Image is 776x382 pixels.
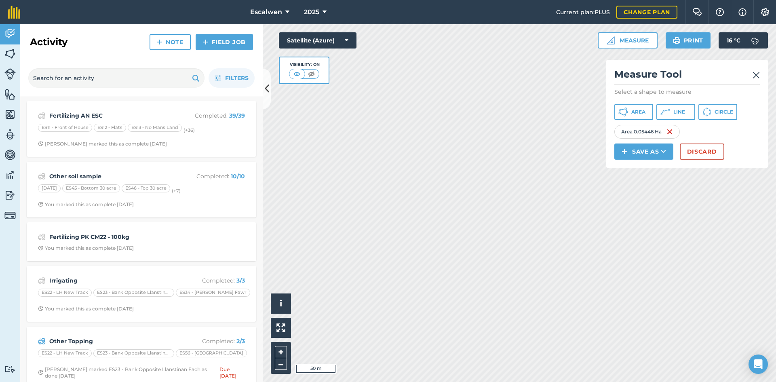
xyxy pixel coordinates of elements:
[753,70,760,80] img: svg+xml;base64,PHN2ZyB4bWxucz0iaHR0cDovL3d3dy53My5vcmcvMjAwMC9zdmciIHdpZHRoPSIyMiIgaGVpZ2h0PSIzMC...
[38,141,167,147] div: [PERSON_NAME] marked this as complete [DATE]
[49,172,177,181] strong: Other soil sample
[8,6,20,19] img: fieldmargin Logo
[271,293,291,314] button: i
[4,88,16,100] img: svg+xml;base64,PHN2ZyB4bWxucz0iaHR0cDovL3d3dy53My5vcmcvMjAwMC9zdmciIHdpZHRoPSI1NiIgaGVpZ2h0PSI2MC...
[94,124,126,132] div: ES12 - Flats
[229,112,245,119] strong: 39 / 39
[49,111,177,120] strong: Fertilizing AN ESC
[236,277,245,284] strong: 3 / 3
[616,6,677,19] a: Change plan
[280,298,282,308] span: i
[666,32,711,49] button: Print
[598,32,658,49] button: Measure
[276,323,285,332] img: Four arrows, one pointing top left, one top right, one bottom right and the last bottom left
[38,349,92,357] div: ES22 - LH New Track
[209,68,255,88] button: Filters
[680,144,724,160] button: Discard
[38,289,92,297] div: ES22 - LH New Track
[122,184,170,192] div: ES46 - Top 30 acre
[181,337,245,346] p: Completed :
[128,124,182,132] div: ES13 - No Mans Land
[38,124,92,132] div: ES11 - Front of House
[4,68,16,80] img: svg+xml;base64,PD94bWwgdmVyc2lvbj0iMS4wIiBlbmNvZGluZz0idXRmLTgiPz4KPCEtLSBHZW5lcmF0b3I6IEFkb2JlIE...
[38,232,46,242] img: svg+xml;base64,PD94bWwgdmVyc2lvbj0iMS4wIiBlbmNvZGluZz0idXRmLTgiPz4KPCEtLSBHZW5lcmF0b3I6IEFkb2JlIE...
[614,125,680,139] div: Area : 0.05446 Ha
[219,366,245,379] div: Due [DATE]
[38,306,43,311] img: Clock with arrow pointing clockwise
[172,188,181,194] small: (+ 7 )
[4,189,16,201] img: svg+xml;base64,PD94bWwgdmVyc2lvbj0iMS4wIiBlbmNvZGluZz0idXRmLTgiPz4KPCEtLSBHZW5lcmF0b3I6IEFkb2JlIE...
[656,104,695,120] button: Line
[692,8,702,16] img: Two speech bubbles overlapping with the left bubble in the forefront
[32,167,251,213] a: Other soil sampleCompleted: 10/10[DATE]ES45 - Bottom 30 acreES46 - Top 30 acre(+7)Clock with arro...
[250,7,282,17] span: Escalwen
[719,32,768,49] button: 16 °C
[62,184,120,192] div: ES45 - Bottom 30 acre
[4,149,16,161] img: svg+xml;base64,PD94bWwgdmVyc2lvbj0iMS4wIiBlbmNvZGluZz0idXRmLTgiPz4KPCEtLSBHZW5lcmF0b3I6IEFkb2JlIE...
[176,349,247,357] div: ES56 - [GEOGRAPHIC_DATA]
[749,355,768,374] div: Open Intercom Messenger
[275,358,287,370] button: –
[747,32,763,49] img: svg+xml;base64,PD94bWwgdmVyc2lvbj0iMS4wIiBlbmNvZGluZz0idXRmLTgiPz4KPCEtLSBHZW5lcmF0b3I6IEFkb2JlIE...
[698,104,737,120] button: Circle
[4,365,16,373] img: svg+xml;base64,PD94bWwgdmVyc2lvbj0iMS4wIiBlbmNvZGluZz0idXRmLTgiPz4KPCEtLSBHZW5lcmF0b3I6IEFkb2JlIE...
[93,289,174,297] div: ES23 - Bank Opposite Llanstinan Fach
[4,48,16,60] img: svg+xml;base64,PHN2ZyB4bWxucz0iaHR0cDovL3d3dy53My5vcmcvMjAwMC9zdmciIHdpZHRoPSI1NiIgaGVpZ2h0PSI2MC...
[760,8,770,16] img: A cog icon
[236,338,245,345] strong: 2 / 3
[556,8,610,17] span: Current plan : PLUS
[225,74,249,82] span: Filters
[93,349,174,357] div: ES23 - Bank Opposite Llanstinan Fach
[231,173,245,180] strong: 10 / 10
[32,227,251,256] a: Fertilizing PK CM22 - 100kgClock with arrow pointing clockwiseYou marked this as complete [DATE]
[28,68,205,88] input: Search for an activity
[38,245,134,251] div: You marked this as complete [DATE]
[196,34,253,50] a: Field Job
[38,276,46,285] img: svg+xml;base64,PD94bWwgdmVyc2lvbj0iMS4wIiBlbmNvZGluZz0idXRmLTgiPz4KPCEtLSBHZW5lcmF0b3I6IEFkb2JlIE...
[49,276,177,285] strong: Irrigating
[38,245,43,251] img: Clock with arrow pointing clockwise
[38,184,61,192] div: [DATE]
[304,7,319,17] span: 2025
[292,70,302,78] img: svg+xml;base64,PHN2ZyB4bWxucz0iaHR0cDovL3d3dy53My5vcmcvMjAwMC9zdmciIHdpZHRoPSI1MCIgaGVpZ2h0PSI0MC...
[30,36,67,49] h2: Activity
[673,109,685,115] span: Line
[38,366,219,379] div: [PERSON_NAME] marked ES23 - Bank Opposite Llanstinan Fach as done [DATE]
[203,37,209,47] img: svg+xml;base64,PHN2ZyB4bWxucz0iaHR0cDovL3d3dy53My5vcmcvMjAwMC9zdmciIHdpZHRoPSIxNCIgaGVpZ2h0PSIyNC...
[715,109,733,115] span: Circle
[666,127,673,137] img: svg+xml;base64,PHN2ZyB4bWxucz0iaHR0cDovL3d3dy53My5vcmcvMjAwMC9zdmciIHdpZHRoPSIxNiIgaGVpZ2h0PSIyNC...
[32,106,251,152] a: Fertilizing AN ESCCompleted: 39/39ES11 - Front of HouseES12 - FlatsES13 - No Mans Land(+36)Clock ...
[181,172,245,181] p: Completed :
[38,370,43,375] img: Clock with arrow pointing clockwise
[32,271,251,317] a: IrrigatingCompleted: 3/3ES22 - LH New TrackES23 - Bank Opposite Llanstinan FachES34 - [PERSON_NAM...
[157,37,162,47] img: svg+xml;base64,PHN2ZyB4bWxucz0iaHR0cDovL3d3dy53My5vcmcvMjAwMC9zdmciIHdpZHRoPSIxNCIgaGVpZ2h0PSIyNC...
[4,129,16,141] img: svg+xml;base64,PD94bWwgdmVyc2lvbj0iMS4wIiBlbmNvZGluZz0idXRmLTgiPz4KPCEtLSBHZW5lcmF0b3I6IEFkb2JlIE...
[4,169,16,181] img: svg+xml;base64,PD94bWwgdmVyc2lvbj0iMS4wIiBlbmNvZGluZz0idXRmLTgiPz4KPCEtLSBHZW5lcmF0b3I6IEFkb2JlIE...
[279,32,356,49] button: Satellite (Azure)
[622,147,627,156] img: svg+xml;base64,PHN2ZyB4bWxucz0iaHR0cDovL3d3dy53My5vcmcvMjAwMC9zdmciIHdpZHRoPSIxNCIgaGVpZ2h0PSIyNC...
[38,306,134,312] div: You marked this as complete [DATE]
[181,111,245,120] p: Completed :
[176,289,250,297] div: ES34 - [PERSON_NAME] Fawr
[614,88,760,96] p: Select a shape to measure
[150,34,191,50] a: Note
[38,111,46,120] img: svg+xml;base64,PD94bWwgdmVyc2lvbj0iMS4wIiBlbmNvZGluZz0idXRmLTgiPz4KPCEtLSBHZW5lcmF0b3I6IEFkb2JlIE...
[4,27,16,40] img: svg+xml;base64,PD94bWwgdmVyc2lvbj0iMS4wIiBlbmNvZGluZz0idXRmLTgiPz4KPCEtLSBHZW5lcmF0b3I6IEFkb2JlIE...
[38,141,43,146] img: Clock with arrow pointing clockwise
[306,70,316,78] img: svg+xml;base64,PHN2ZyB4bWxucz0iaHR0cDovL3d3dy53My5vcmcvMjAwMC9zdmciIHdpZHRoPSI1MCIgaGVpZ2h0PSI0MC...
[181,276,245,285] p: Completed :
[49,337,177,346] strong: Other Topping
[4,108,16,120] img: svg+xml;base64,PHN2ZyB4bWxucz0iaHR0cDovL3d3dy53My5vcmcvMjAwMC9zdmciIHdpZHRoPSI1NiIgaGVpZ2h0PSI2MC...
[38,202,43,207] img: Clock with arrow pointing clockwise
[275,346,287,358] button: +
[183,127,195,133] small: (+ 36 )
[289,61,320,68] div: Visibility: On
[38,201,134,208] div: You marked this as complete [DATE]
[673,36,681,45] img: svg+xml;base64,PHN2ZyB4bWxucz0iaHR0cDovL3d3dy53My5vcmcvMjAwMC9zdmciIHdpZHRoPSIxOSIgaGVpZ2h0PSIyNC...
[38,336,46,346] img: svg+xml;base64,PD94bWwgdmVyc2lvbj0iMS4wIiBlbmNvZGluZz0idXRmLTgiPz4KPCEtLSBHZW5lcmF0b3I6IEFkb2JlIE...
[614,144,673,160] button: Save as
[631,109,645,115] span: Area
[607,36,615,44] img: Ruler icon
[38,171,46,181] img: svg+xml;base64,PD94bWwgdmVyc2lvbj0iMS4wIiBlbmNvZGluZz0idXRmLTgiPz4KPCEtLSBHZW5lcmF0b3I6IEFkb2JlIE...
[4,210,16,221] img: svg+xml;base64,PD94bWwgdmVyc2lvbj0iMS4wIiBlbmNvZGluZz0idXRmLTgiPz4KPCEtLSBHZW5lcmF0b3I6IEFkb2JlIE...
